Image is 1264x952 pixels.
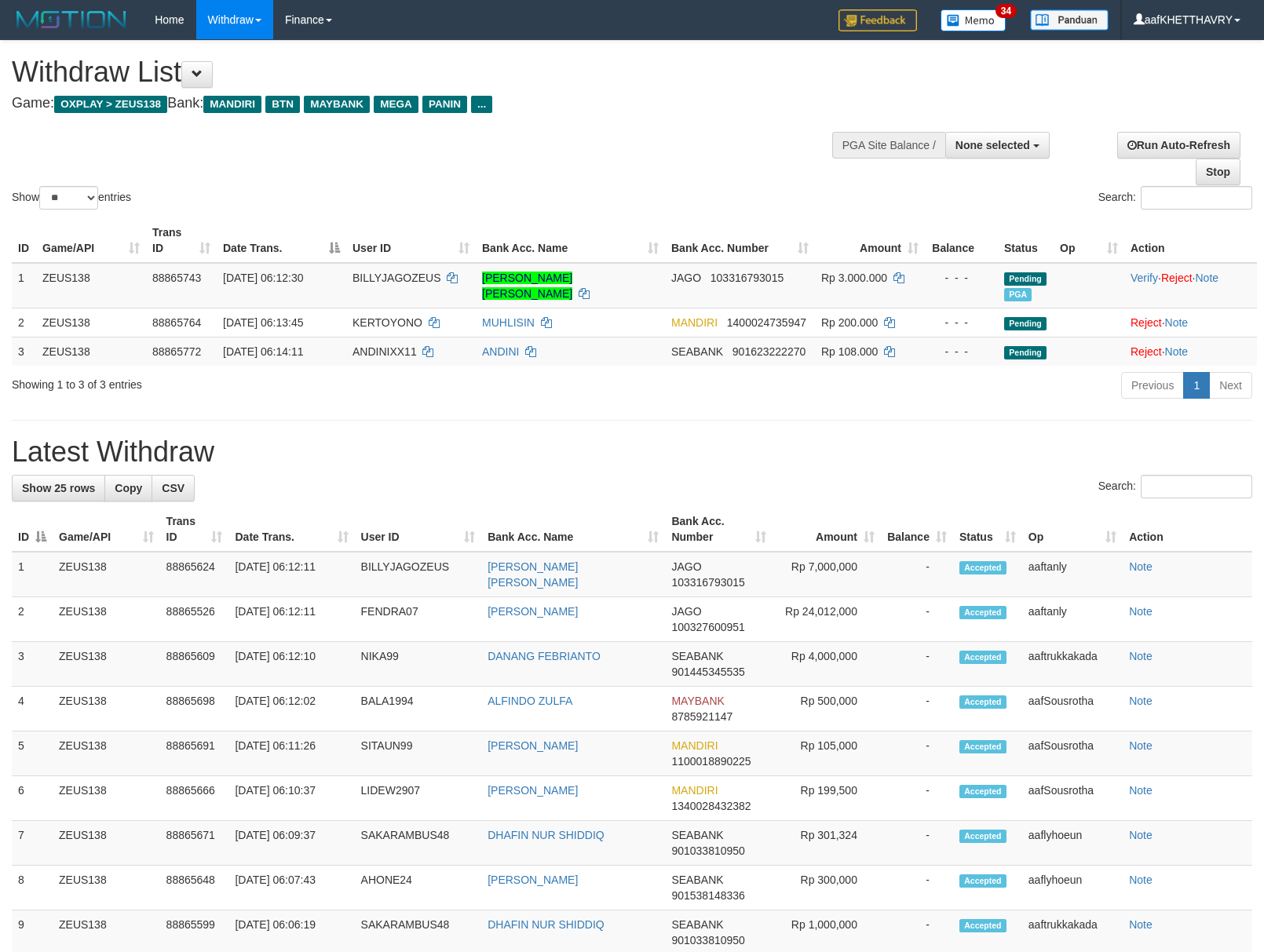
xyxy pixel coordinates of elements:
[1129,605,1153,618] a: Note
[53,821,160,866] td: ZEUS138
[355,552,482,597] td: BILLYJAGOZEUS
[1129,695,1153,707] a: Note
[1022,597,1123,642] td: aaftanly
[1129,874,1153,886] a: Note
[1129,739,1153,752] a: Note
[53,597,160,642] td: ZEUS138
[931,344,992,359] div: - - -
[12,776,53,821] td: 6
[1129,784,1153,797] a: Note
[104,475,152,502] a: Copy
[671,829,723,841] span: SEABANK
[1141,186,1252,210] input: Search:
[12,687,53,731] td: 4
[881,731,953,776] td: -
[53,687,160,731] td: ZEUS138
[488,874,578,886] a: [PERSON_NAME]
[355,507,482,552] th: User ID: activate to sort column ascending
[959,651,1006,664] span: Accepted
[881,597,953,642] td: -
[1098,186,1252,210] label: Search:
[881,687,953,731] td: -
[162,482,184,494] span: CSV
[773,507,881,552] th: Amount: activate to sort column ascending
[228,597,354,642] td: [DATE] 06:12:11
[265,96,300,113] span: BTN
[1183,372,1210,399] a: 1
[228,642,354,687] td: [DATE] 06:12:10
[773,731,881,776] td: Rp 105,000
[832,132,945,159] div: PGA Site Balance /
[1123,507,1252,552] th: Action
[1004,272,1047,286] span: Pending
[228,507,354,552] th: Date Trans.: activate to sort column ascending
[815,218,925,263] th: Amount: activate to sort column ascending
[671,666,744,678] span: Copy 901445345535 to clipboard
[711,272,784,284] span: Copy 103316793015 to clipboard
[1117,132,1240,159] a: Run Auto-Refresh
[152,475,195,502] a: CSV
[955,139,1030,151] span: None selected
[488,739,578,752] a: [PERSON_NAME]
[1129,650,1153,662] a: Note
[471,96,492,113] span: ...
[773,642,881,687] td: Rp 4,000,000
[1022,731,1123,776] td: aafSousrotha
[1022,821,1123,866] td: aaflyhoeun
[1004,346,1047,359] span: Pending
[959,874,1006,888] span: Accepted
[355,642,482,687] td: NIKA99
[881,552,953,597] td: -
[1195,272,1218,284] a: Note
[1022,642,1123,687] td: aaftrukkakada
[959,606,1006,619] span: Accepted
[488,605,578,618] a: [PERSON_NAME]
[671,800,751,812] span: Copy 1340028432382 to clipboard
[1054,218,1124,263] th: Op: activate to sort column ascending
[1098,475,1252,498] label: Search:
[12,370,515,392] div: Showing 1 to 3 of 3 entries
[998,218,1054,263] th: Status
[773,687,881,731] td: Rp 500,000
[12,263,36,308] td: 1
[482,272,572,300] a: [PERSON_NAME] [PERSON_NAME]
[959,830,1006,843] span: Accepted
[12,337,36,366] td: 3
[353,272,441,284] span: BILLYJAGOZEUS
[881,642,953,687] td: -
[941,9,1006,31] img: Button%20Memo.svg
[228,552,354,597] td: [DATE] 06:12:11
[671,695,724,707] span: MAYBANK
[12,821,53,866] td: 7
[160,552,229,597] td: 88865624
[36,308,146,337] td: ZEUS138
[931,315,992,330] div: - - -
[732,345,806,358] span: Copy 901623222270 to clipboard
[1129,918,1153,931] a: Note
[959,785,1006,798] span: Accepted
[223,345,303,358] span: [DATE] 06:14:11
[671,605,701,618] span: JAGO
[346,218,476,263] th: User ID: activate to sort column ascending
[223,272,303,284] span: [DATE] 06:12:30
[773,776,881,821] td: Rp 199,500
[881,821,953,866] td: -
[881,507,953,552] th: Balance: activate to sort column ascending
[160,507,229,552] th: Trans ID: activate to sort column ascending
[355,597,482,642] td: FENDRA07
[1022,687,1123,731] td: aafSousrotha
[53,642,160,687] td: ZEUS138
[36,218,146,263] th: Game/API: activate to sort column ascending
[671,650,723,662] span: SEABANK
[152,316,201,329] span: 88865764
[671,316,718,329] span: MANDIRI
[488,560,578,589] a: [PERSON_NAME] [PERSON_NAME]
[12,866,53,910] td: 8
[12,642,53,687] td: 3
[665,507,773,552] th: Bank Acc. Number: activate to sort column ascending
[228,866,354,910] td: [DATE] 06:07:43
[1209,372,1252,399] a: Next
[773,597,881,642] td: Rp 24,012,000
[355,821,482,866] td: SAKARAMBUS48
[53,552,160,597] td: ZEUS138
